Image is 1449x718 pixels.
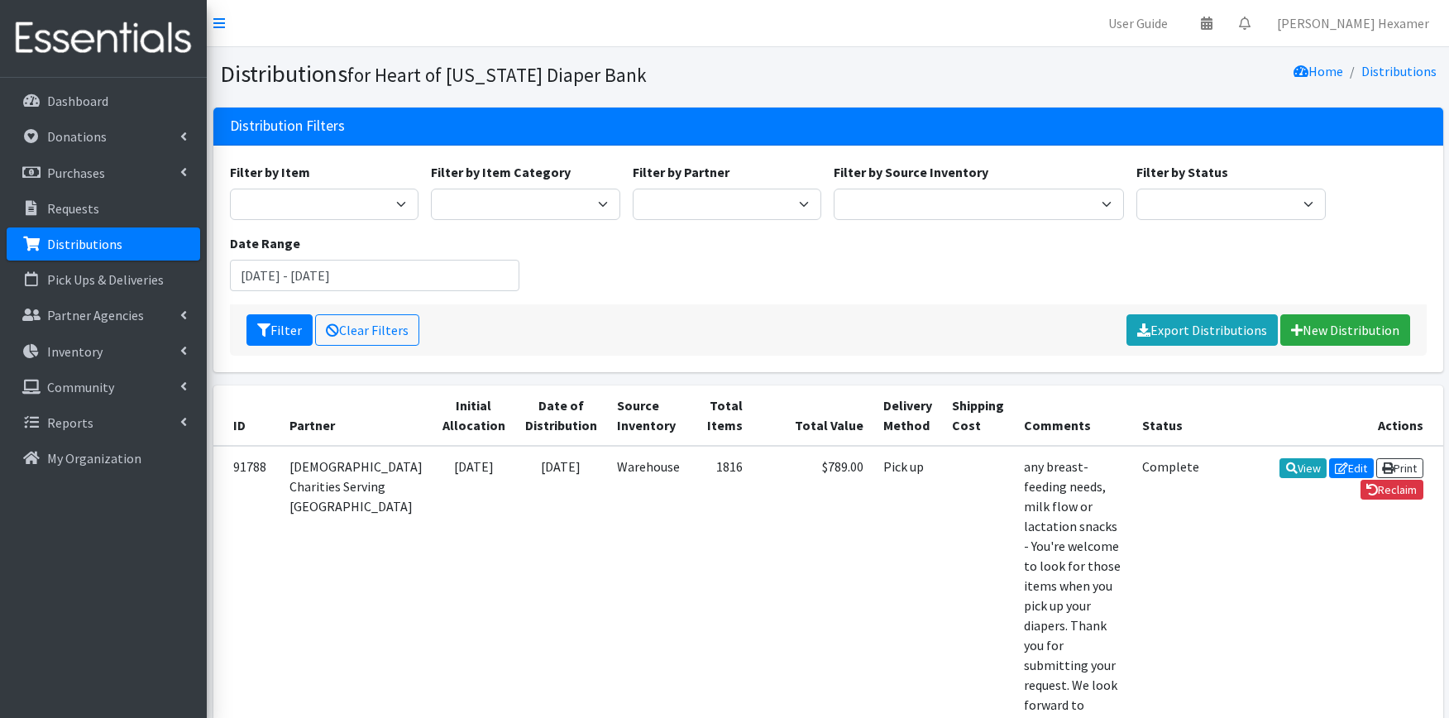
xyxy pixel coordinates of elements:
a: Requests [7,192,200,225]
th: Delivery Method [873,385,942,446]
a: Export Distributions [1126,314,1278,346]
a: Pick Ups & Deliveries [7,263,200,296]
a: Distributions [7,227,200,261]
th: Initial Allocation [433,385,515,446]
th: ID [213,385,280,446]
img: HumanEssentials [7,11,200,66]
label: Filter by Status [1136,162,1228,182]
a: My Organization [7,442,200,475]
a: View [1279,458,1327,478]
th: Comments [1014,385,1132,446]
a: Community [7,371,200,404]
button: Filter [246,314,313,346]
input: January 1, 2011 - December 31, 2011 [230,260,520,291]
th: Date of Distribution [515,385,607,446]
a: Inventory [7,335,200,368]
a: Partner Agencies [7,299,200,332]
p: Donations [47,128,107,145]
a: Reports [7,406,200,439]
p: Requests [47,200,99,217]
a: Distributions [1361,63,1437,79]
a: Purchases [7,156,200,189]
th: Source Inventory [607,385,690,446]
p: Inventory [47,343,103,360]
th: Shipping Cost [942,385,1014,446]
a: Reclaim [1361,480,1423,500]
p: Reports [47,414,93,431]
a: Edit [1329,458,1374,478]
a: Print [1376,458,1423,478]
p: Community [47,379,114,395]
th: Status [1132,385,1209,446]
label: Filter by Partner [633,162,729,182]
h3: Distribution Filters [230,117,345,135]
th: Total Value [753,385,873,446]
a: Home [1294,63,1343,79]
label: Filter by Item [230,162,310,182]
a: Clear Filters [315,314,419,346]
p: Partner Agencies [47,307,144,323]
p: My Organization [47,450,141,467]
th: Total Items [690,385,753,446]
h1: Distributions [220,60,822,89]
a: [PERSON_NAME] Hexamer [1264,7,1442,40]
label: Date Range [230,233,300,253]
label: Filter by Item Category [431,162,571,182]
p: Distributions [47,236,122,252]
label: Filter by Source Inventory [834,162,988,182]
a: Donations [7,120,200,153]
p: Purchases [47,165,105,181]
small: for Heart of [US_STATE] Diaper Bank [347,63,647,87]
p: Pick Ups & Deliveries [47,271,164,288]
a: User Guide [1095,7,1181,40]
a: Dashboard [7,84,200,117]
a: New Distribution [1280,314,1410,346]
p: Dashboard [47,93,108,109]
th: Partner [280,385,433,446]
th: Actions [1209,385,1443,446]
